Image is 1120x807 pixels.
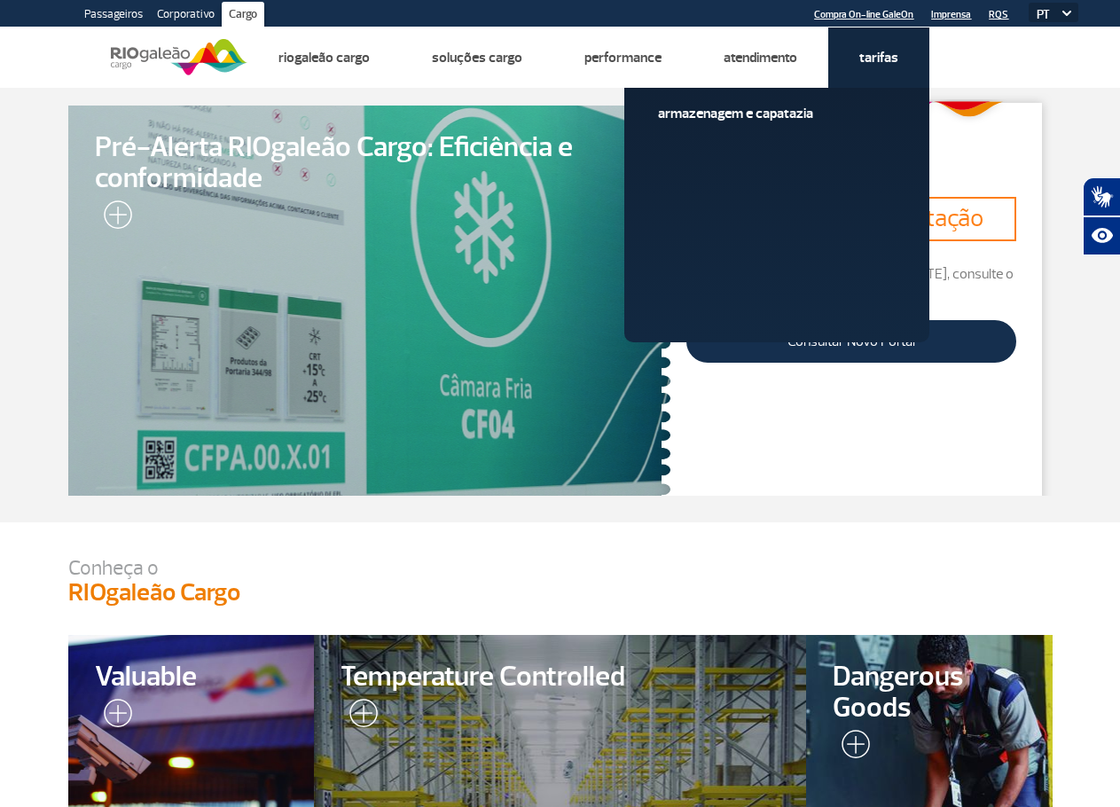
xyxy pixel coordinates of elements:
a: Cargo [222,2,264,30]
img: leia-mais [341,699,378,734]
a: Soluções Cargo [432,49,522,67]
img: leia-mais [833,730,870,765]
button: Abrir recursos assistivos. [1083,216,1120,255]
button: Abrir tradutor de língua de sinais. [1083,177,1120,216]
a: Riogaleão Cargo [278,49,370,67]
img: leia-mais [95,699,132,734]
p: Conheça o [68,558,1053,578]
span: Pré-Alerta RIOgaleão Cargo: Eficiência e conformidade [95,132,644,194]
div: Plugin de acessibilidade da Hand Talk. [1083,177,1120,255]
a: Passageiros [77,2,150,30]
span: Dangerous Goods [833,662,1026,724]
a: Atendimento [724,49,797,67]
a: Performance [584,49,662,67]
img: leia-mais [95,200,132,236]
a: Corporativo [150,2,222,30]
a: Tarifas [859,49,898,67]
a: Armazenagem e Capatazia [658,104,896,123]
span: Temperature Controlled [341,662,779,693]
a: RQS [989,9,1008,20]
a: Pré-Alerta RIOgaleão Cargo: Eficiência e conformidade [68,106,670,496]
a: Compra On-line GaleOn [814,9,913,20]
span: Valuable [95,662,288,693]
h3: RIOgaleão Cargo [68,578,1053,608]
a: Imprensa [931,9,971,20]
